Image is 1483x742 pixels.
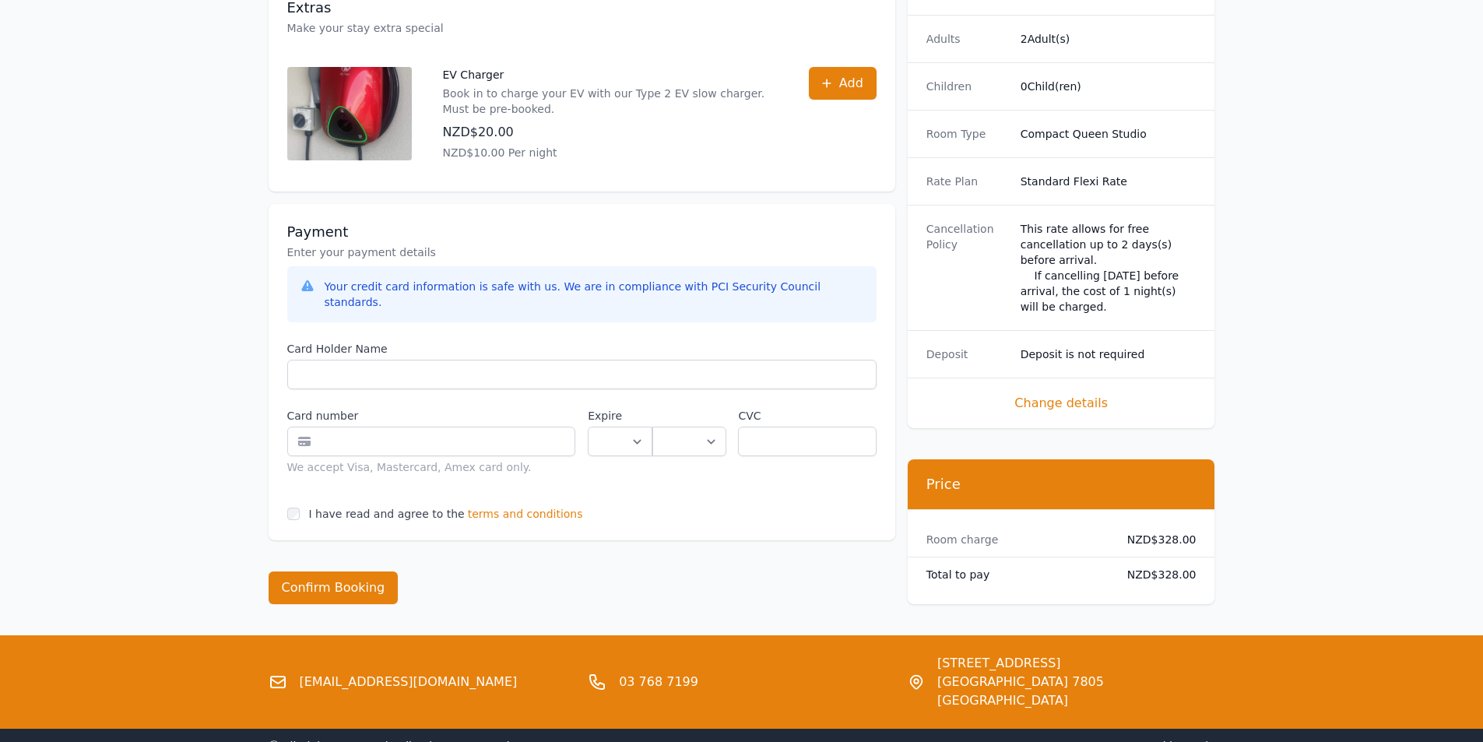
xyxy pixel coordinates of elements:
[1021,174,1197,189] dd: Standard Flexi Rate
[1021,79,1197,94] dd: 0 Child(ren)
[926,532,1102,547] dt: Room charge
[1021,126,1197,142] dd: Compact Queen Studio
[937,673,1215,710] span: [GEOGRAPHIC_DATA] 7805 [GEOGRAPHIC_DATA]
[287,341,877,357] label: Card Holder Name
[1021,221,1197,315] div: This rate allows for free cancellation up to 2 days(s) before arrival. If cancelling [DATE] befor...
[287,459,576,475] div: We accept Visa, Mastercard, Amex card only.
[937,654,1215,673] span: [STREET_ADDRESS]
[1115,567,1197,582] dd: NZD$328.00
[926,475,1197,494] h3: Price
[588,408,652,424] label: Expire
[443,67,778,83] p: EV Charger
[287,223,877,241] h3: Payment
[309,508,465,520] label: I have read and agree to the
[738,408,876,424] label: CVC
[287,20,877,36] p: Make your stay extra special
[926,31,1008,47] dt: Adults
[443,86,778,117] p: Book in to charge your EV with our Type 2 EV slow charger. Must be pre-booked.
[287,67,412,160] img: EV Charger
[926,126,1008,142] dt: Room Type
[325,279,864,310] div: Your credit card information is safe with us. We are in compliance with PCI Security Council stan...
[287,244,877,260] p: Enter your payment details
[1021,31,1197,47] dd: 2 Adult(s)
[1115,532,1197,547] dd: NZD$328.00
[287,408,576,424] label: Card number
[619,673,698,691] a: 03 768 7199
[443,145,778,160] p: NZD$10.00 Per night
[468,506,583,522] span: terms and conditions
[839,74,863,93] span: Add
[926,394,1197,413] span: Change details
[926,346,1008,362] dt: Deposit
[926,567,1102,582] dt: Total to pay
[809,67,877,100] button: Add
[926,79,1008,94] dt: Children
[443,123,778,142] p: NZD$20.00
[269,571,399,604] button: Confirm Booking
[926,174,1008,189] dt: Rate Plan
[1021,346,1197,362] dd: Deposit is not required
[652,408,726,424] label: .
[300,673,518,691] a: [EMAIL_ADDRESS][DOMAIN_NAME]
[926,221,1008,315] dt: Cancellation Policy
